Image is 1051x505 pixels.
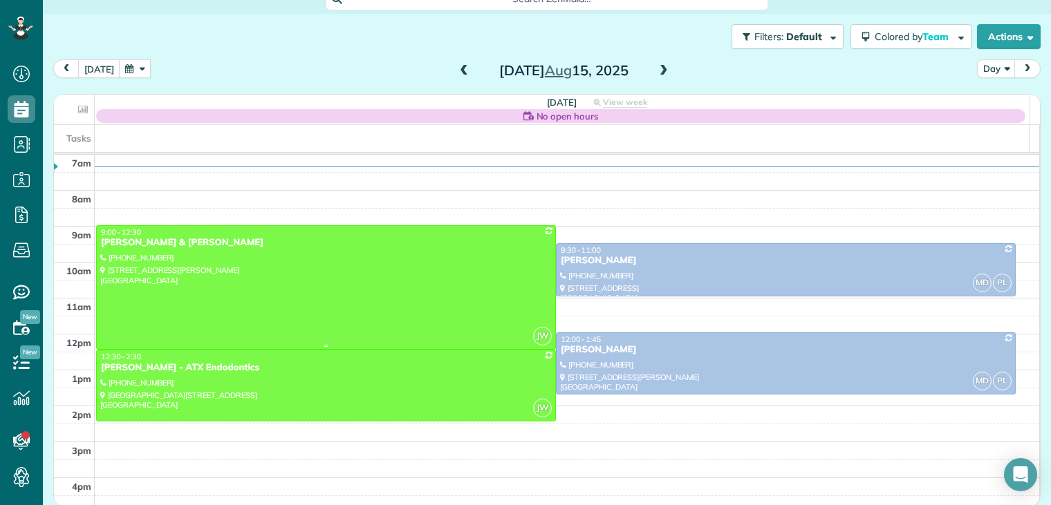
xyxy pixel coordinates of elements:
span: Team [922,30,951,43]
button: Actions [977,24,1041,49]
span: 9am [72,229,91,240]
span: 1pm [72,373,91,384]
span: 2pm [72,409,91,420]
span: View week [603,97,647,108]
span: No open hours [537,109,599,123]
button: Colored byTeam [850,24,971,49]
span: [DATE] [547,97,577,108]
span: PL [993,274,1012,292]
span: PL [993,372,1012,390]
span: 8am [72,193,91,204]
a: Filters: Default [725,24,844,49]
span: 4pm [72,481,91,492]
span: 10am [66,265,91,276]
span: Filters: [754,30,783,43]
button: [DATE] [78,59,120,78]
span: JW [533,327,552,345]
span: JW [533,399,552,417]
button: Day [977,59,1016,78]
button: next [1014,59,1041,78]
span: 12:00 - 1:45 [561,334,601,344]
span: MD [973,372,992,390]
span: 12pm [66,337,91,348]
span: Aug [545,61,572,79]
span: New [20,345,40,359]
button: prev [53,59,80,78]
button: Filters: Default [732,24,844,49]
span: MD [973,274,992,292]
span: 9:00 - 12:30 [101,227,141,237]
span: Tasks [66,133,91,144]
span: 11am [66,301,91,312]
div: [PERSON_NAME] - ATX Endodontics [100,362,552,374]
span: 3pm [72,445,91,456]
div: [PERSON_NAME] & [PERSON_NAME] [100,237,552,249]
span: 12:30 - 2:30 [101,352,141,361]
div: Open Intercom Messenger [1004,458,1037,491]
span: 7am [72,158,91,169]
div: [PERSON_NAME] [560,344,1012,356]
span: Default [786,30,823,43]
span: 9:30 - 11:00 [561,245,601,255]
div: [PERSON_NAME] [560,255,1012,267]
span: New [20,310,40,324]
span: Colored by [875,30,954,43]
h2: [DATE] 15, 2025 [477,63,650,78]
